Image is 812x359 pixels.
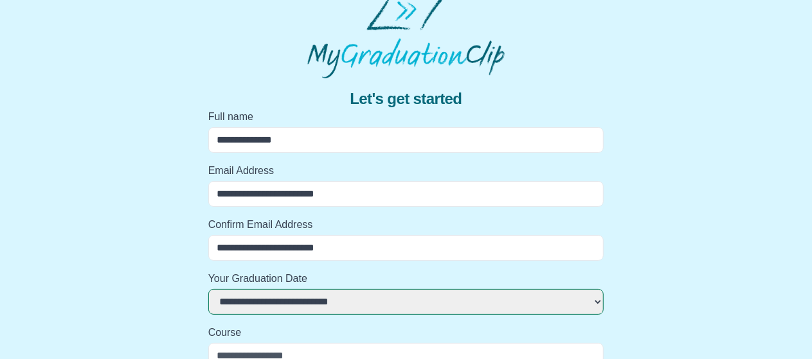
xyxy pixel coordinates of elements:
[208,325,604,340] label: Course
[208,109,604,125] label: Full name
[208,271,604,286] label: Your Graduation Date
[208,217,604,232] label: Confirm Email Address
[350,89,462,109] span: Let's get started
[208,163,604,179] label: Email Address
